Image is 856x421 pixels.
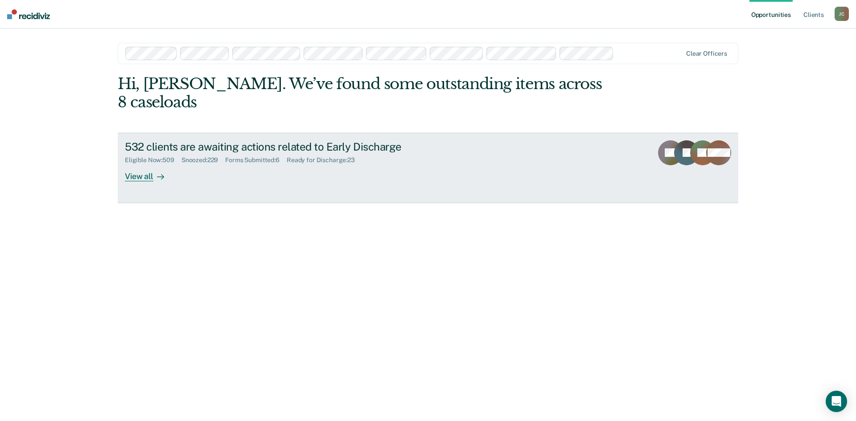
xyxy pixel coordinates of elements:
div: View all [125,164,175,181]
div: Ready for Discharge : 23 [287,156,362,164]
div: Eligible Now : 509 [125,156,181,164]
div: 532 clients are awaiting actions related to Early Discharge [125,140,438,153]
div: Forms Submitted : 6 [225,156,287,164]
div: Snoozed : 229 [181,156,226,164]
div: Clear officers [686,50,727,57]
div: Hi, [PERSON_NAME]. We’ve found some outstanding items across 8 caseloads [118,75,614,111]
img: Recidiviz [7,9,50,19]
button: JC [835,7,849,21]
a: 532 clients are awaiting actions related to Early DischargeEligible Now:509Snoozed:229Forms Submi... [118,133,738,203]
div: Open Intercom Messenger [826,391,847,412]
div: J C [835,7,849,21]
